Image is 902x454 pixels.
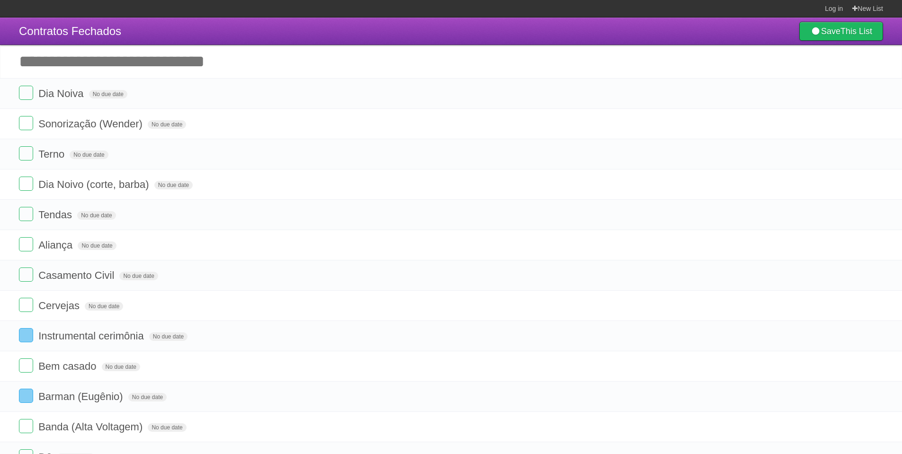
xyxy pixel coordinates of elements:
a: SaveThis List [799,22,883,41]
span: Dia Noiva [38,88,86,99]
span: Cervejas [38,300,82,312]
span: No due date [85,302,123,311]
span: No due date [77,211,116,220]
label: Done [19,389,33,403]
label: Done [19,298,33,312]
span: No due date [119,272,158,280]
span: No due date [128,393,167,401]
span: Dia Noivo (corte, barba) [38,178,152,190]
label: Done [19,267,33,282]
span: Terno [38,148,67,160]
span: No due date [102,363,140,371]
span: No due date [70,151,108,159]
label: Done [19,116,33,130]
span: No due date [149,332,188,341]
b: This List [840,27,872,36]
span: No due date [148,423,186,432]
label: Done [19,419,33,433]
label: Done [19,146,33,160]
span: Banda (Alta Voltagem) [38,421,145,433]
span: Contratos Fechados [19,25,121,37]
label: Done [19,207,33,221]
span: Casamento Civil [38,269,116,281]
span: No due date [78,241,116,250]
span: No due date [148,120,186,129]
span: Tendas [38,209,74,221]
span: Aliança [38,239,75,251]
label: Done [19,358,33,373]
span: No due date [154,181,193,189]
span: Bem casado [38,360,98,372]
label: Done [19,86,33,100]
label: Done [19,328,33,342]
span: Sonorização (Wender) [38,118,145,130]
span: Instrumental cerimônia [38,330,146,342]
span: Barman (Eugênio) [38,391,125,402]
label: Done [19,237,33,251]
label: Done [19,177,33,191]
span: No due date [89,90,127,98]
